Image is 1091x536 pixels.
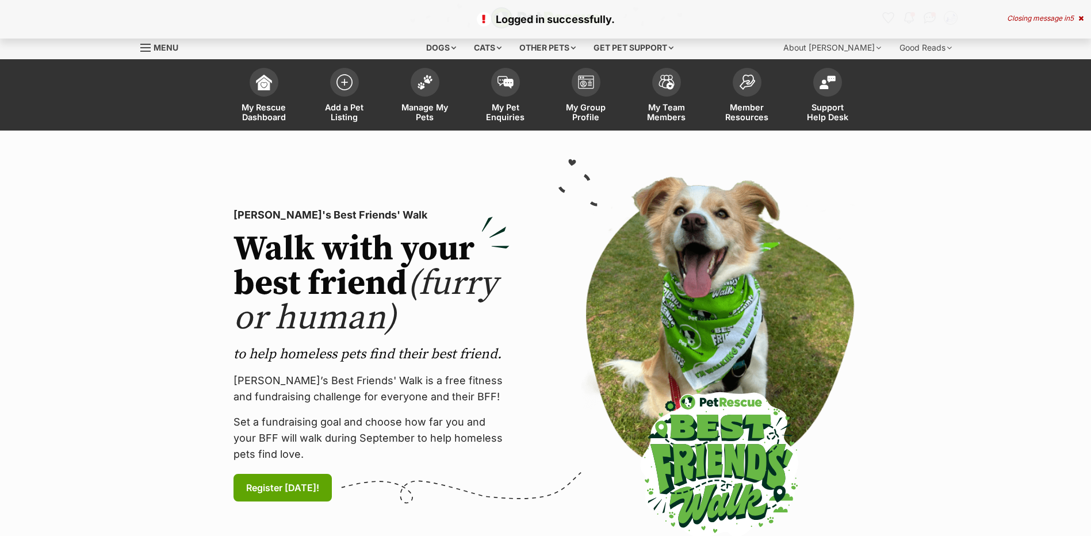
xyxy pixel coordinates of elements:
img: group-profile-icon-3fa3cf56718a62981997c0bc7e787c4b2cf8bcc04b72c1350f741eb67cf2f40e.svg [578,75,594,89]
a: Support Help Desk [787,62,868,131]
img: member-resources-icon-8e73f808a243e03378d46382f2149f9095a855e16c252ad45f914b54edf8863c.svg [739,74,755,90]
div: About [PERSON_NAME] [775,36,889,59]
span: Menu [154,43,178,52]
span: Add a Pet Listing [319,102,370,122]
div: Good Reads [891,36,960,59]
div: Cats [466,36,510,59]
p: [PERSON_NAME]’s Best Friends' Walk is a free fitness and fundraising challenge for everyone and t... [233,373,510,405]
a: Member Resources [707,62,787,131]
img: manage-my-pets-icon-02211641906a0b7f246fdf0571729dbe1e7629f14944591b6c1af311fb30b64b.svg [417,75,433,90]
a: My Rescue Dashboard [224,62,304,131]
p: [PERSON_NAME]'s Best Friends' Walk [233,207,510,223]
a: Register [DATE]! [233,474,332,501]
img: team-members-icon-5396bd8760b3fe7c0b43da4ab00e1e3bb1a5d9ba89233759b79545d2d3fc5d0d.svg [659,75,675,90]
span: My Pet Enquiries [480,102,531,122]
span: My Group Profile [560,102,612,122]
span: Member Resources [721,102,773,122]
span: Manage My Pets [399,102,451,122]
a: Menu [140,36,186,57]
span: Support Help Desk [802,102,853,122]
span: My Rescue Dashboard [238,102,290,122]
div: Dogs [418,36,464,59]
img: help-desk-icon-fdf02630f3aa405de69fd3d07c3f3aa587a6932b1a1747fa1d2bba05be0121f9.svg [820,75,836,89]
img: dashboard-icon-eb2f2d2d3e046f16d808141f083e7271f6b2e854fb5c12c21221c1fb7104beca.svg [256,74,272,90]
h2: Walk with your best friend [233,232,510,336]
div: Other pets [511,36,584,59]
img: pet-enquiries-icon-7e3ad2cf08bfb03b45e93fb7055b45f3efa6380592205ae92323e6603595dc1f.svg [497,76,514,89]
span: Register [DATE]! [246,481,319,495]
img: add-pet-listing-icon-0afa8454b4691262ce3f59096e99ab1cd57d4a30225e0717b998d2c9b9846f56.svg [336,74,353,90]
a: My Pet Enquiries [465,62,546,131]
div: Get pet support [585,36,682,59]
a: My Group Profile [546,62,626,131]
a: Manage My Pets [385,62,465,131]
a: My Team Members [626,62,707,131]
p: Set a fundraising goal and choose how far you and your BFF will walk during September to help hom... [233,414,510,462]
span: My Team Members [641,102,692,122]
a: Add a Pet Listing [304,62,385,131]
p: to help homeless pets find their best friend. [233,345,510,363]
span: (furry or human) [233,262,497,340]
